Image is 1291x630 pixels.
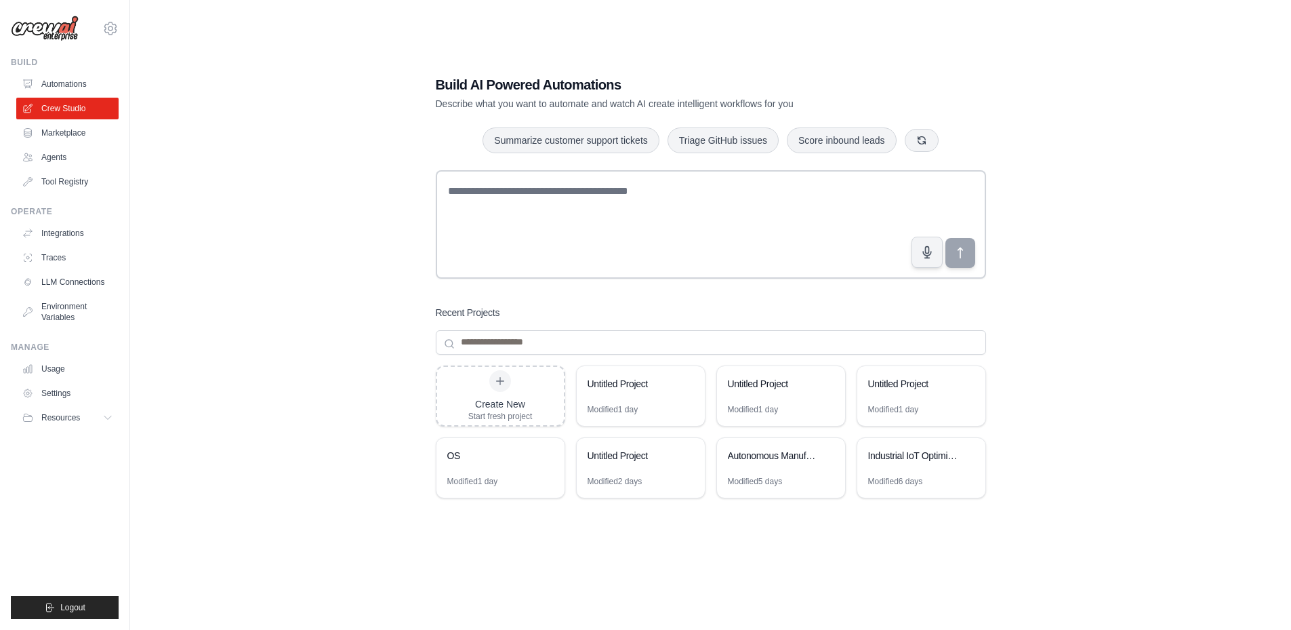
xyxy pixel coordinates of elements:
[728,377,821,391] div: Untitled Project
[868,404,919,415] div: Modified 1 day
[868,449,961,462] div: Industrial IoT Optimization & Safety System
[16,247,119,269] a: Traces
[868,377,961,391] div: Untitled Project
[11,16,79,41] img: Logo
[41,412,80,423] span: Resources
[588,377,680,391] div: Untitled Project
[588,476,642,487] div: Modified 2 days
[728,449,821,462] div: Autonomous Manufacturing Intelligence System
[728,476,783,487] div: Modified 5 days
[16,407,119,429] button: Resources
[728,404,779,415] div: Modified 1 day
[868,476,923,487] div: Modified 6 days
[16,222,119,244] a: Integrations
[447,449,540,462] div: OS
[468,397,533,411] div: Create New
[11,596,119,619] button: Logout
[16,296,119,328] a: Environment Variables
[436,306,500,319] h3: Recent Projects
[16,358,119,380] a: Usage
[436,97,891,111] p: Describe what you want to automate and watch AI create intelligent workflows for you
[11,57,119,68] div: Build
[16,171,119,193] a: Tool Registry
[16,146,119,168] a: Agents
[16,382,119,404] a: Settings
[483,127,659,153] button: Summarize customer support tickets
[588,449,680,462] div: Untitled Project
[468,411,533,422] div: Start fresh project
[787,127,897,153] button: Score inbound leads
[905,129,939,152] button: Get new suggestions
[588,404,638,415] div: Modified 1 day
[911,237,943,268] button: Click to speak your automation idea
[16,122,119,144] a: Marketplace
[16,73,119,95] a: Automations
[447,476,498,487] div: Modified 1 day
[11,206,119,217] div: Operate
[16,98,119,119] a: Crew Studio
[436,75,891,94] h1: Build AI Powered Automations
[668,127,779,153] button: Triage GitHub issues
[60,602,85,613] span: Logout
[11,342,119,353] div: Manage
[16,271,119,293] a: LLM Connections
